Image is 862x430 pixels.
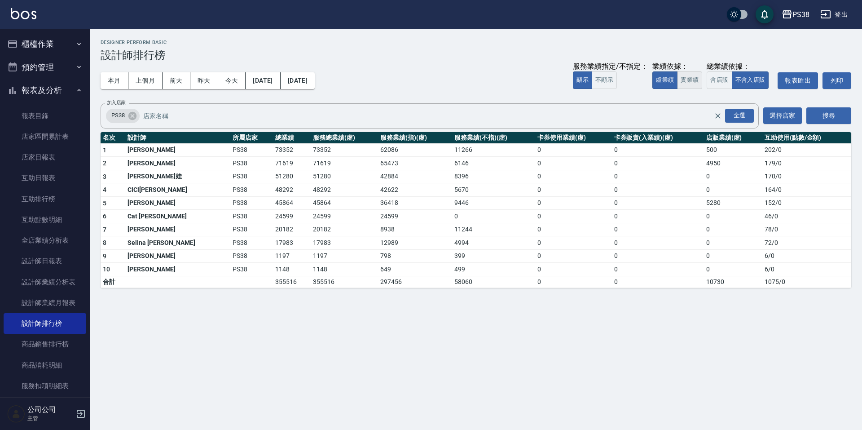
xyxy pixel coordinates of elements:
td: 62086 [378,143,452,157]
button: 今天 [218,72,246,89]
th: 服務業績(指)(虛) [378,132,452,144]
td: 24599 [311,210,378,223]
td: 6 / 0 [762,249,851,263]
div: PS38 [106,109,140,123]
td: 0 [612,157,704,170]
td: 45864 [273,196,311,210]
td: 58060 [452,276,535,288]
td: 0 [535,276,612,288]
td: 78 / 0 [762,223,851,236]
td: PS38 [230,223,273,236]
span: 10 [103,266,110,273]
td: PS38 [230,143,273,157]
td: 11266 [452,143,535,157]
a: 商品銷售排行榜 [4,334,86,355]
td: 36418 [378,196,452,210]
td: 0 [612,143,704,157]
td: 0 [704,210,762,223]
td: 6 / 0 [762,263,851,276]
td: Cat [PERSON_NAME] [125,210,230,223]
td: 0 [535,183,612,197]
button: 不含入店販 [732,71,769,89]
button: [DATE] [246,72,280,89]
button: 登出 [817,6,851,23]
button: 虛業績 [652,71,677,89]
td: 17983 [311,236,378,250]
td: PS38 [230,263,273,276]
td: 798 [378,249,452,263]
img: Person [7,405,25,423]
span: 7 [103,226,106,233]
h5: 公司公司 [27,405,73,414]
a: 設計師日報表 [4,251,86,271]
td: 0 [704,183,762,197]
td: PS38 [230,183,273,197]
td: 1075 / 0 [762,276,851,288]
td: 42622 [378,183,452,197]
td: 0 [535,170,612,183]
td: 5280 [704,196,762,210]
td: PS38 [230,157,273,170]
button: 列印 [822,72,851,89]
td: 649 [378,263,452,276]
button: 昨天 [190,72,218,89]
td: 152 / 0 [762,196,851,210]
a: 互助日報表 [4,168,86,188]
span: 3 [103,173,106,180]
button: Open [723,107,756,124]
a: 店家日報表 [4,147,86,168]
td: 0 [612,276,704,288]
td: PS38 [230,196,273,210]
td: 73352 [311,143,378,157]
a: 設計師業績月報表 [4,293,86,313]
td: [PERSON_NAME] [125,143,230,157]
td: 0 [704,236,762,250]
a: 服務扣項明細表 [4,376,86,396]
th: 設計師 [125,132,230,144]
td: 1148 [273,263,311,276]
td: [PERSON_NAME]娃 [125,170,230,183]
button: 不顯示 [592,71,617,89]
td: 0 [535,210,612,223]
td: [PERSON_NAME] [125,157,230,170]
button: 前天 [163,72,190,89]
a: 店販抽成明細 [4,396,86,417]
td: 355516 [311,276,378,288]
td: 8396 [452,170,535,183]
td: 48292 [311,183,378,197]
td: PS38 [230,236,273,250]
button: 上個月 [128,72,163,89]
td: 355516 [273,276,311,288]
div: 總業績依據： [707,62,773,71]
td: Selina [PERSON_NAME] [125,236,230,250]
span: PS38 [106,111,130,120]
td: 17983 [273,236,311,250]
td: 0 [704,223,762,236]
td: 8938 [378,223,452,236]
input: 店家名稱 [141,108,730,124]
button: Clear [712,110,724,122]
td: 72 / 0 [762,236,851,250]
td: 51280 [311,170,378,183]
td: 42884 [378,170,452,183]
td: 0 [612,236,704,250]
td: 20182 [273,223,311,236]
th: 卡券使用業績(虛) [535,132,612,144]
button: PS38 [778,5,813,24]
button: save [756,5,774,23]
td: PS38 [230,249,273,263]
td: 4950 [704,157,762,170]
td: PS38 [230,170,273,183]
td: 0 [535,236,612,250]
td: 11244 [452,223,535,236]
td: 0 [612,210,704,223]
h3: 設計師排行榜 [101,49,851,62]
td: 0 [612,223,704,236]
td: 164 / 0 [762,183,851,197]
div: PS38 [792,9,809,20]
th: 互助使用(點數/金額) [762,132,851,144]
td: 0 [704,170,762,183]
td: 合計 [101,276,125,288]
td: 1197 [311,249,378,263]
button: 本月 [101,72,128,89]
